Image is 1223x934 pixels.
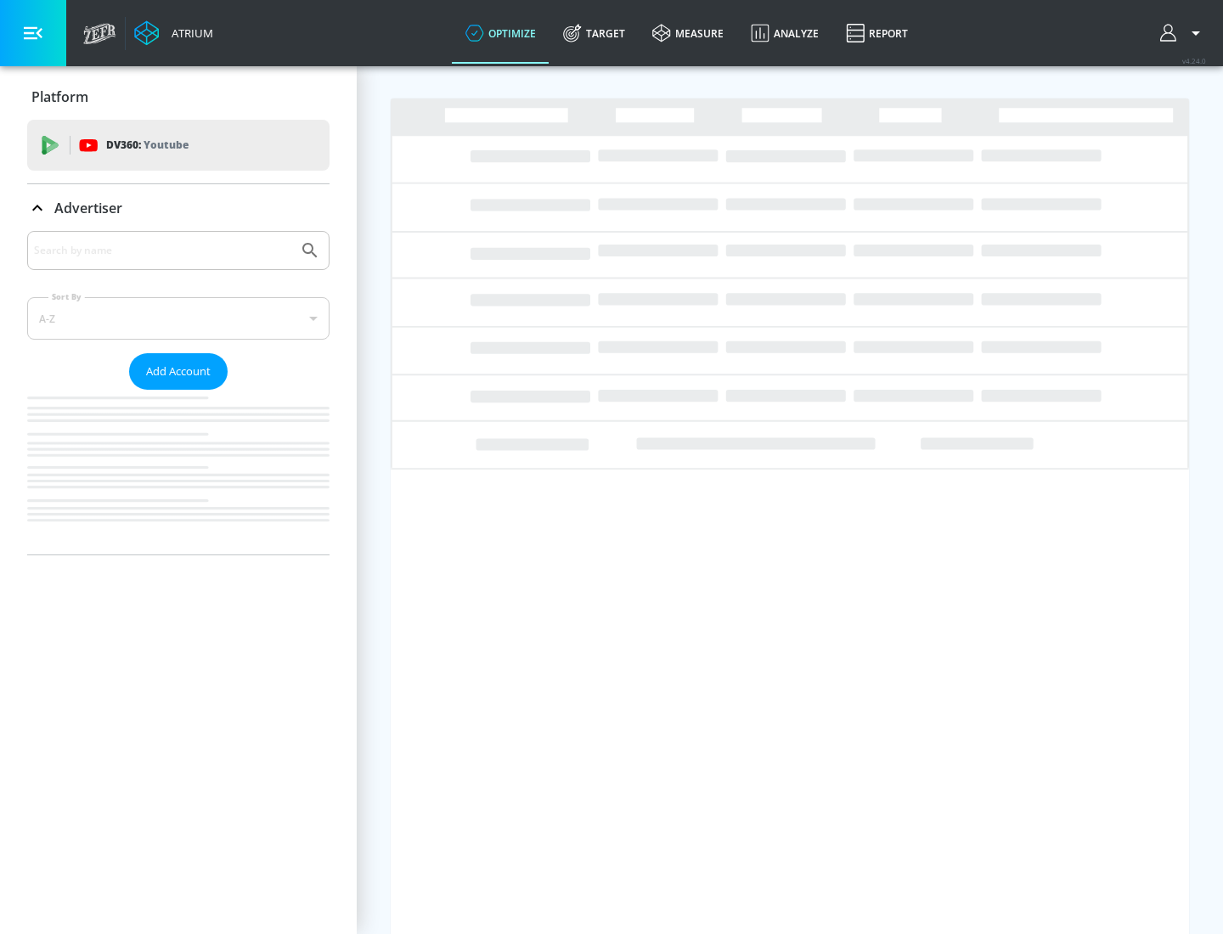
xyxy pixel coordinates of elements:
span: v 4.24.0 [1182,56,1206,65]
a: Target [550,3,639,64]
div: Advertiser [27,231,330,554]
a: optimize [452,3,550,64]
div: A-Z [27,297,330,340]
nav: list of Advertiser [27,390,330,554]
a: Report [832,3,921,64]
div: DV360: Youtube [27,120,330,171]
a: Analyze [737,3,832,64]
div: Advertiser [27,184,330,232]
label: Sort By [48,291,85,302]
a: Atrium [134,20,213,46]
p: DV360: [106,136,189,155]
div: Atrium [165,25,213,41]
div: Platform [27,73,330,121]
p: Youtube [144,136,189,154]
input: Search by name [34,239,291,262]
span: Add Account [146,362,211,381]
a: measure [639,3,737,64]
p: Platform [31,87,88,106]
button: Add Account [129,353,228,390]
p: Advertiser [54,199,122,217]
